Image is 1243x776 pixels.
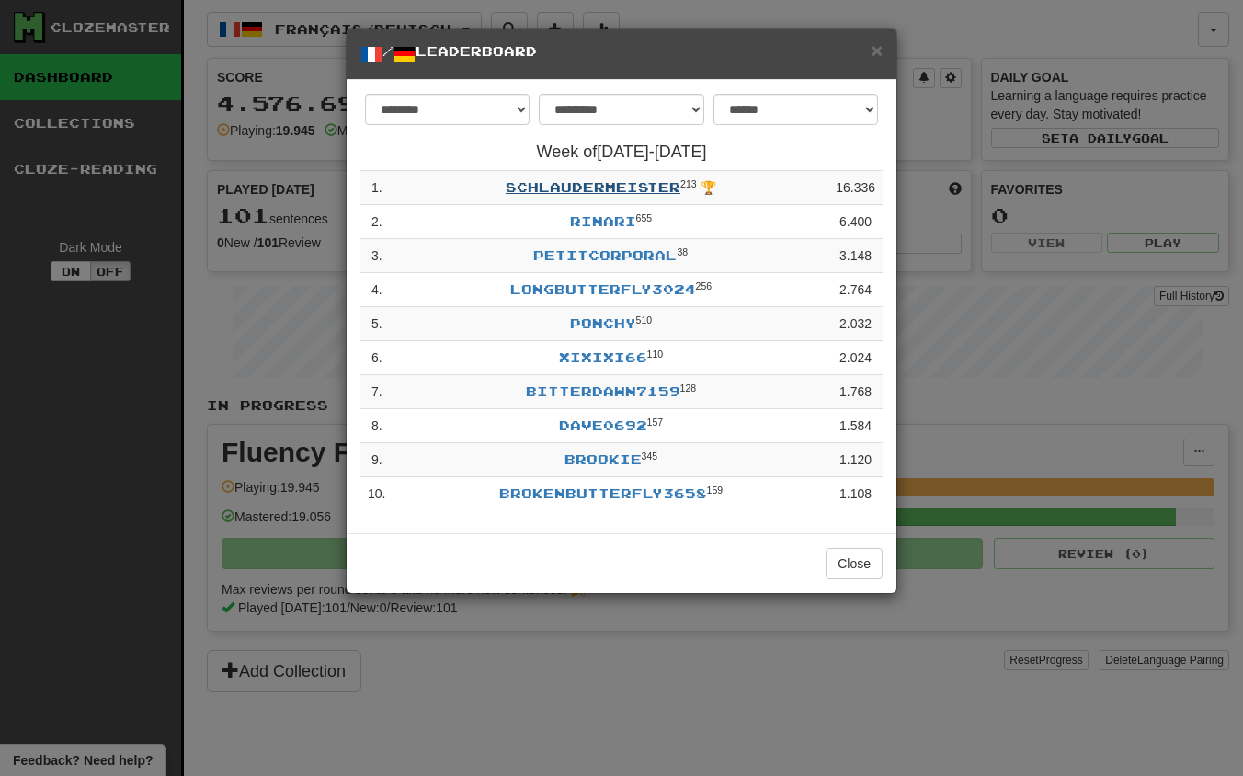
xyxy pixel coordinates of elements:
a: xixixi66 [559,349,647,365]
a: BrokenButterfly3658 [499,485,707,501]
a: LongButterfly3024 [510,281,696,297]
td: 1.120 [828,443,883,477]
td: 2.764 [828,273,883,307]
a: BitterDawn7159 [526,383,680,399]
td: 5 . [360,307,393,341]
td: 6.400 [828,205,883,239]
sup: Level 110 [647,348,664,359]
td: 4 . [360,273,393,307]
sup: Level 157 [647,417,664,428]
td: 2 . [360,205,393,239]
td: 2.032 [828,307,883,341]
sup: Level 345 [642,451,658,462]
td: 10 . [360,477,393,511]
sup: Level 256 [696,280,713,291]
button: Close [872,40,883,60]
td: 2.024 [828,341,883,375]
td: 1.108 [828,477,883,511]
sup: Level 159 [707,485,724,496]
sup: Level 128 [680,382,697,394]
td: 7 . [360,375,393,409]
button: Close [826,548,883,579]
a: PetitCorporal [533,247,677,263]
td: 6 . [360,341,393,375]
td: 1.584 [828,409,883,443]
sup: Level 655 [636,212,653,223]
td: 16.336 [828,171,883,205]
a: brookie [564,451,642,467]
td: 9 . [360,443,393,477]
h4: Week of [DATE] - [DATE] [360,143,883,162]
a: Rinari [570,213,636,229]
a: dave0692 [559,417,647,433]
td: 3.148 [828,239,883,273]
td: 3 . [360,239,393,273]
td: 1 . [360,171,393,205]
span: 🏆 [701,180,716,195]
td: 8 . [360,409,393,443]
sup: Level 510 [636,314,653,325]
sup: Level 38 [677,246,688,257]
a: Ponchy [570,315,636,331]
td: 1.768 [828,375,883,409]
span: × [872,40,883,61]
h5: / Leaderboard [360,42,883,65]
a: schlaudermeister [506,179,680,195]
sup: Level 213 [680,178,697,189]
